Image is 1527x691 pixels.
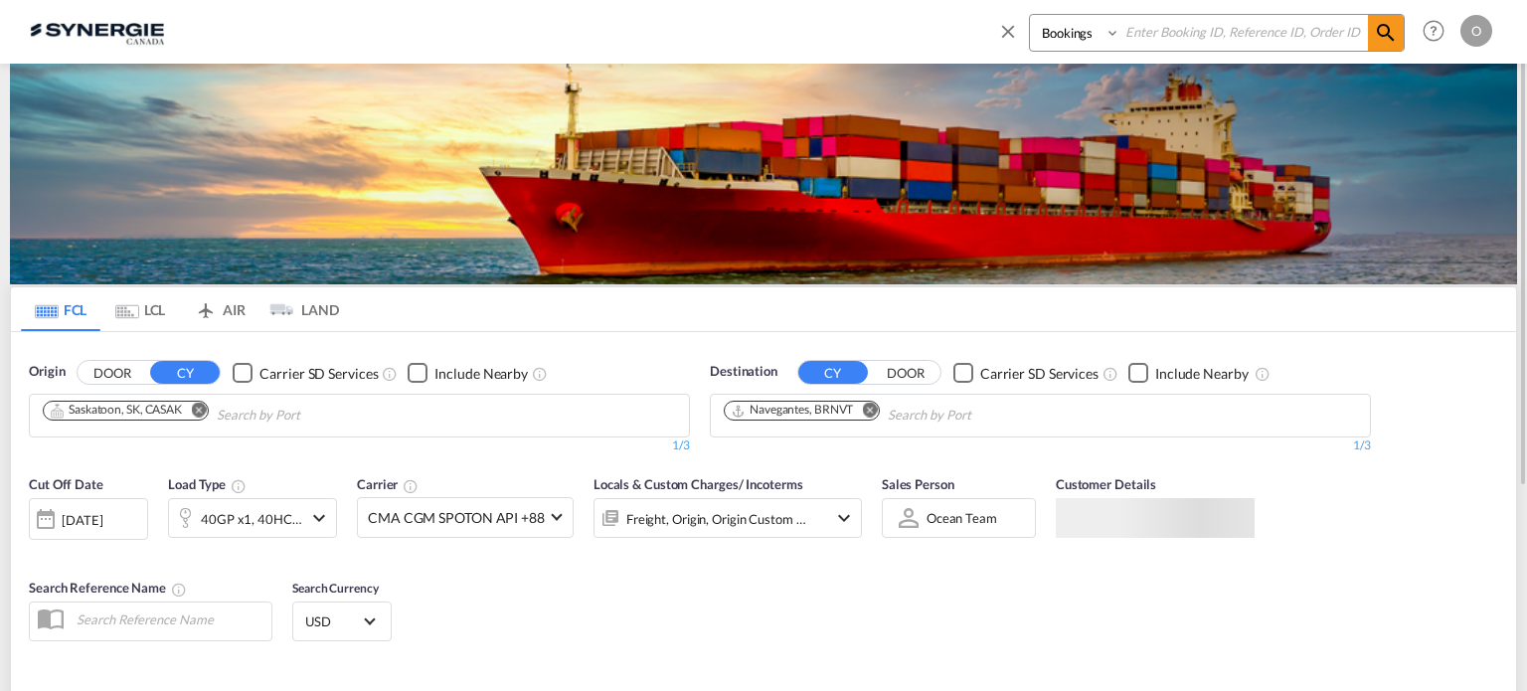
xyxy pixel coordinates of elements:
[78,362,147,385] button: DOOR
[292,581,379,596] span: Search Currency
[201,505,302,533] div: 40GP x1 40HC x1
[194,298,218,313] md-icon: icon-airplane
[62,511,102,529] div: [DATE]
[259,287,339,331] md-tab-item: LAND
[217,400,406,432] input: Chips input.
[382,366,398,382] md-icon: Unchecked: Search for CY (Container Yard) services for all selected carriers.Checked : Search for...
[1128,362,1249,383] md-checkbox: Checkbox No Ink
[1417,14,1450,48] span: Help
[1255,366,1271,382] md-icon: Unchecked: Ignores neighbouring ports when fetching rates.Checked : Includes neighbouring ports w...
[231,478,247,494] md-icon: icon-information-outline
[178,402,208,422] button: Remove
[710,437,1371,454] div: 1/3
[927,510,997,526] div: Ocean team
[40,395,414,432] md-chips-wrap: Chips container. Use arrow keys to select chips.
[1103,366,1118,382] md-icon: Unchecked: Search for CY (Container Yard) services for all selected carriers.Checked : Search for...
[303,606,381,635] md-select: Select Currency: $ USDUnited States Dollar
[1368,15,1404,51] span: icon-magnify
[259,364,378,384] div: Carrier SD Services
[305,612,361,630] span: USD
[731,402,857,419] div: Press delete to remove this chip.
[925,503,999,532] md-select: Sales Person: Ocean team
[10,64,1517,284] img: LCL+%26+FCL+BACKGROUND.png
[888,400,1077,432] input: Chips input.
[532,366,548,382] md-icon: Unchecked: Ignores neighbouring ports when fetching rates.Checked : Includes neighbouring ports w...
[21,287,100,331] md-tab-item: FCL
[180,287,259,331] md-tab-item: AIR
[150,361,220,384] button: CY
[434,364,528,384] div: Include Nearby
[1374,21,1398,45] md-icon: icon-magnify
[739,476,803,492] span: / Incoterms
[29,362,65,382] span: Origin
[1155,364,1249,384] div: Include Nearby
[168,476,247,492] span: Load Type
[100,287,180,331] md-tab-item: LCL
[1460,15,1492,47] div: O
[29,537,44,564] md-datepicker: Select
[29,437,690,454] div: 1/3
[21,287,339,331] md-pagination-wrapper: Use the left and right arrow keys to navigate between tabs
[871,362,940,385] button: DOOR
[882,476,954,492] span: Sales Person
[626,505,807,533] div: Freight Origin Origin Custom Destination Destination Custom Factory Stuffing
[1120,15,1368,50] input: Enter Booking ID, Reference ID, Order ID
[594,498,862,538] div: Freight Origin Origin Custom Destination Destination Custom Factory Stuffingicon-chevron-down
[953,362,1099,383] md-checkbox: Checkbox No Ink
[1417,14,1460,50] div: Help
[29,476,103,492] span: Cut Off Date
[307,506,331,530] md-icon: icon-chevron-down
[980,364,1099,384] div: Carrier SD Services
[67,605,271,634] input: Search Reference Name
[233,362,378,383] md-checkbox: Checkbox No Ink
[997,14,1029,62] span: icon-close
[171,582,187,598] md-icon: Your search will be saved by the below given name
[997,20,1019,42] md-icon: icon-close
[408,362,528,383] md-checkbox: Checkbox No Ink
[849,402,879,422] button: Remove
[30,9,164,54] img: 1f56c880d42311ef80fc7dca854c8e59.png
[832,506,856,530] md-icon: icon-chevron-down
[50,402,182,419] div: Saskatoon, SK, CASAK
[731,402,853,419] div: Navegantes, BRNVT
[594,476,803,492] span: Locals & Custom Charges
[29,580,187,596] span: Search Reference Name
[721,395,1085,432] md-chips-wrap: Chips container. Use arrow keys to select chips.
[710,362,777,382] span: Destination
[357,476,419,492] span: Carrier
[168,498,337,538] div: 40GP x1 40HC x1icon-chevron-down
[1056,476,1156,492] span: Customer Details
[29,498,148,540] div: [DATE]
[798,361,868,384] button: CY
[50,402,186,419] div: Press delete to remove this chip.
[403,478,419,494] md-icon: The selected Trucker/Carrierwill be displayed in the rate results If the rates are from another f...
[368,508,545,528] span: CMA CGM SPOTON API +88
